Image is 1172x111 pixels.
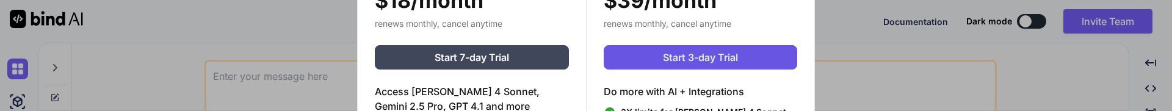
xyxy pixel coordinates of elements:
span: Start 3-day Trial [663,50,738,65]
button: Start 3-day Trial [604,45,797,70]
span: renews monthly, cancel anytime [375,18,502,29]
h4: Do more with AI + Integrations [604,84,797,99]
button: Start 7-day Trial [375,45,569,70]
span: Start 7-day Trial [435,50,509,65]
span: renews monthly, cancel anytime [604,18,731,29]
